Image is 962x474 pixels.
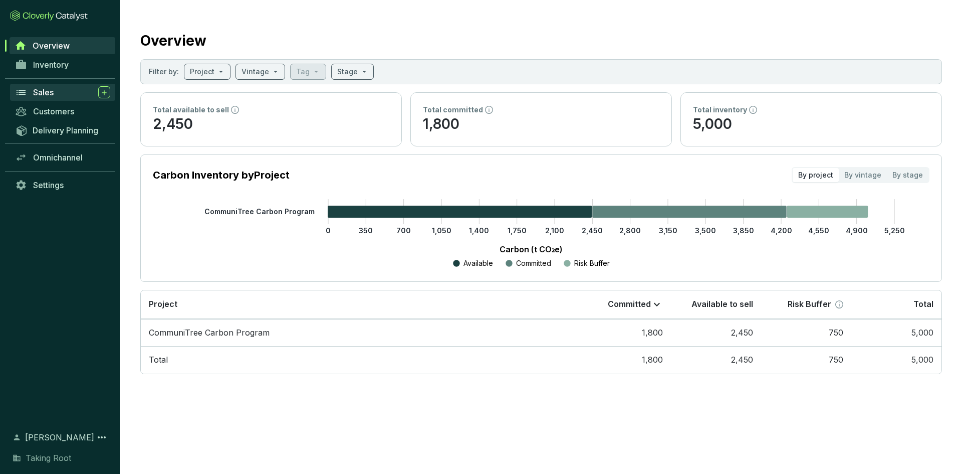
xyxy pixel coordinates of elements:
div: By vintage [839,168,887,182]
span: [PERSON_NAME] [25,431,94,443]
p: Available [463,258,493,268]
td: CommuniTree Carbon Program [141,319,581,347]
tspan: 5,250 [884,226,905,235]
td: Total [141,346,581,374]
p: 1,800 [423,115,659,134]
tspan: 3,150 [659,226,677,235]
tspan: 0 [326,226,331,235]
tspan: 4,200 [771,226,792,235]
p: Total inventory [693,105,747,115]
span: Inventory [33,60,69,70]
div: By stage [887,168,928,182]
a: Delivery Planning [10,122,115,138]
p: Total committed [423,105,483,115]
tspan: 1,400 [469,226,489,235]
p: Risk Buffer [788,299,831,310]
a: Settings [10,177,115,194]
td: 750 [761,319,851,347]
span: Omnichannel [33,152,83,163]
span: Settings [33,180,64,190]
td: 750 [761,346,851,374]
a: Customers [10,103,115,120]
p: Risk Buffer [574,258,610,268]
a: Omnichannel [10,149,115,166]
span: Sales [33,87,54,97]
tspan: 3,500 [695,226,716,235]
tspan: 700 [396,226,411,235]
tspan: 2,100 [545,226,564,235]
a: Overview [10,37,115,54]
tspan: 2,450 [582,226,603,235]
p: 5,000 [693,115,929,134]
tspan: 1,750 [508,226,527,235]
p: Total available to sell [153,105,229,115]
th: Project [141,290,581,319]
p: Carbon Inventory by Project [153,168,290,182]
span: Delivery Planning [33,125,98,135]
p: Committed [608,299,651,310]
td: 2,450 [671,319,761,347]
td: 5,000 [851,319,941,347]
p: Tag [296,67,310,77]
p: Filter by: [149,67,179,77]
tspan: 4,900 [846,226,868,235]
td: 1,800 [581,319,671,347]
th: Total [851,290,941,319]
span: Customers [33,106,74,116]
span: Overview [33,41,70,51]
tspan: 2,800 [619,226,641,235]
span: Taking Root [26,452,71,464]
div: By project [793,168,839,182]
tspan: 4,550 [808,226,829,235]
tspan: 1,050 [432,226,451,235]
tspan: 350 [359,226,373,235]
tspan: CommuniTree Carbon Program [204,207,315,216]
tspan: 3,850 [733,226,754,235]
h2: Overview [140,30,206,51]
p: Carbon (t CO₂e) [168,243,894,255]
td: 1,800 [581,346,671,374]
a: Sales [10,84,115,101]
th: Available to sell [671,290,761,319]
p: 2,450 [153,115,389,134]
div: segmented control [792,167,929,183]
a: Inventory [10,56,115,73]
p: Committed [516,258,551,268]
td: 5,000 [851,346,941,374]
td: 2,450 [671,346,761,374]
